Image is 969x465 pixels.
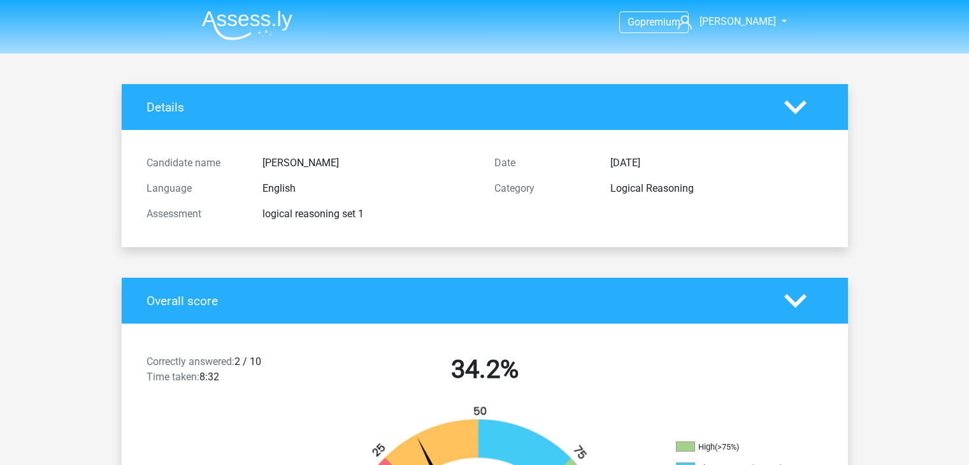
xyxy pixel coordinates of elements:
[137,181,253,196] div: Language
[320,354,649,385] h2: 34.2%
[628,16,640,28] span: Go
[253,206,485,222] div: logical reasoning set 1
[601,155,833,171] div: [DATE]
[147,294,765,308] h4: Overall score
[673,14,777,29] a: [PERSON_NAME]
[601,181,833,196] div: Logical Reasoning
[253,155,485,171] div: [PERSON_NAME]
[485,155,601,171] div: Date
[202,10,292,40] img: Assessly
[147,100,765,115] h4: Details
[640,16,680,28] span: premium
[147,355,234,368] span: Correctly answered:
[253,181,485,196] div: English
[147,371,199,383] span: Time taken:
[715,442,739,452] div: (>75%)
[137,206,253,222] div: Assessment
[485,181,601,196] div: Category
[700,15,776,27] span: [PERSON_NAME]
[620,13,688,31] a: Gopremium
[137,354,311,390] div: 2 / 10 8:32
[137,155,253,171] div: Candidate name
[676,441,803,453] li: High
